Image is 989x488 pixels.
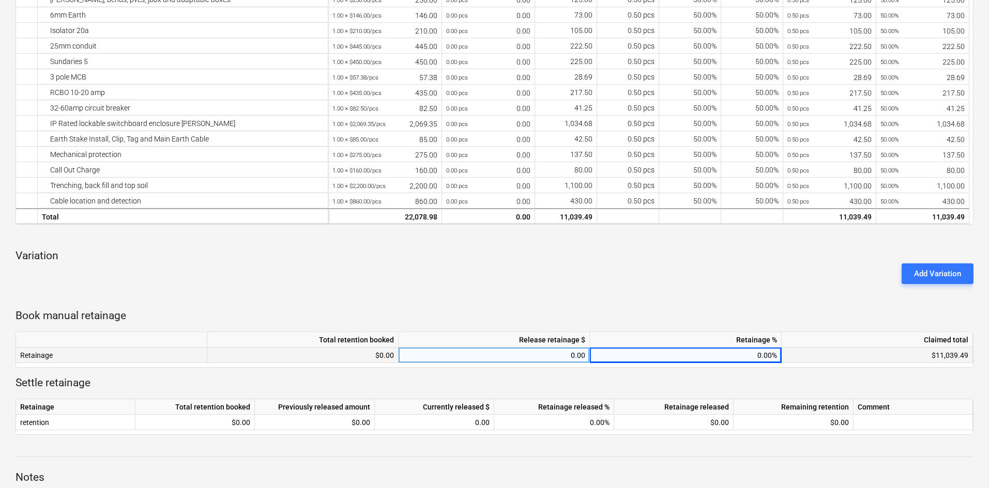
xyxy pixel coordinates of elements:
[332,7,437,23] div: 146.00
[16,309,973,323] p: Book manual retainage
[880,182,899,190] small: 50.00%
[446,89,468,97] small: 0.00 pcs
[535,69,597,85] div: 28.69
[734,399,854,415] div: Remaining retention
[787,27,809,35] small: 0.50 pcs
[721,100,783,116] div: 50.00%
[787,74,809,81] small: 0.50 pcs
[535,116,597,131] div: 1,034.68
[446,151,468,159] small: 0.00 pcs
[659,7,721,23] div: 50.00%
[787,136,809,143] small: 0.50 pcs
[721,162,783,178] div: 50.00%
[880,178,965,194] div: 1,100.00
[535,54,597,69] div: 225.00
[42,147,324,162] div: Mechanical protection
[597,116,659,131] div: 0.50 pcs
[446,85,530,101] div: 0.00
[255,415,375,430] div: $0.00
[446,54,530,70] div: 0.00
[446,100,530,116] div: 0.00
[535,23,597,38] div: 105.00
[207,348,399,363] div: $0.00
[787,131,872,147] div: 42.50
[880,131,965,147] div: 42.50
[38,208,328,224] div: Total
[880,100,965,116] div: 41.25
[787,85,872,101] div: 217.50
[787,120,809,128] small: 0.50 pcs
[332,167,382,174] small: 1.00 × $160.00 / pcs
[880,105,899,112] small: 50.00%
[782,348,973,363] div: $11,039.49
[332,120,386,128] small: 1.00 × $2,069.35 / pcs
[535,85,597,100] div: 217.50
[16,376,973,390] p: Settle retainage
[16,249,973,263] p: Variation
[880,116,965,132] div: 1,034.68
[659,38,721,54] div: 50.00%
[255,399,375,415] div: Previously released amount
[659,54,721,69] div: 50.00%
[42,116,324,131] div: IP Rated lockable switchboard enclosure [PERSON_NAME]
[787,7,872,23] div: 73.00
[597,147,659,162] div: 0.50 pcs
[880,27,899,35] small: 50.00%
[659,193,721,209] div: 50.00%
[597,85,659,100] div: 0.50 pcs
[787,89,809,97] small: 0.50 pcs
[332,74,378,81] small: 1.00 × $57.38 / pcs
[854,399,973,415] div: Comment
[721,54,783,69] div: 50.00%
[135,415,255,430] div: $0.00
[590,332,782,348] div: Retainage %
[332,54,437,70] div: 450.00
[880,198,899,205] small: 50.00%
[721,85,783,100] div: 50.00%
[535,208,597,224] div: 11,039.49
[880,193,965,209] div: 430.00
[446,12,468,19] small: 0.00 pcs
[16,470,973,485] p: Notes
[42,178,324,193] div: Trenching, back fill and top soil
[379,415,490,430] div: 0.00
[446,147,530,163] div: 0.00
[332,209,437,225] div: 22,078.98
[332,178,437,194] div: 2,200.00
[332,198,382,205] small: 1.00 × $860.00 / pcs
[16,415,135,430] div: retention
[880,162,965,178] div: 80.00
[332,69,437,85] div: 57.38
[787,167,809,174] small: 0.50 pcs
[332,105,378,112] small: 1.00 × $82.50 / pcs
[614,415,734,430] div: $0.00
[446,162,530,178] div: 0.00
[880,38,965,54] div: 222.50
[787,69,872,85] div: 28.69
[332,27,382,35] small: 1.00 × $210.00 / pcs
[783,208,876,224] div: 11,039.49
[535,193,597,209] div: 430.00
[42,38,324,54] div: 25mm conduit
[597,178,659,193] div: 0.50 pcs
[614,399,734,415] div: Retainage released
[332,100,437,116] div: 82.50
[880,151,899,159] small: 50.00%
[782,332,973,348] div: Claimed total
[42,193,324,209] div: Cable location and detection
[787,151,809,159] small: 0.50 pcs
[446,27,468,35] small: 0.00 pcs
[446,182,468,190] small: 0.00 pcs
[787,58,809,66] small: 0.50 pcs
[16,399,135,415] div: Retainage
[721,23,783,38] div: 50.00%
[332,116,437,132] div: 2,069.35
[446,105,468,112] small: 0.00 pcs
[597,7,659,23] div: 0.50 pcs
[787,23,872,39] div: 105.00
[659,85,721,100] div: 50.00%
[937,438,989,488] iframe: Chat Widget
[42,162,324,178] div: Call Out Charge
[721,38,783,54] div: 50.00%
[332,58,382,66] small: 1.00 × $450.00 / pcs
